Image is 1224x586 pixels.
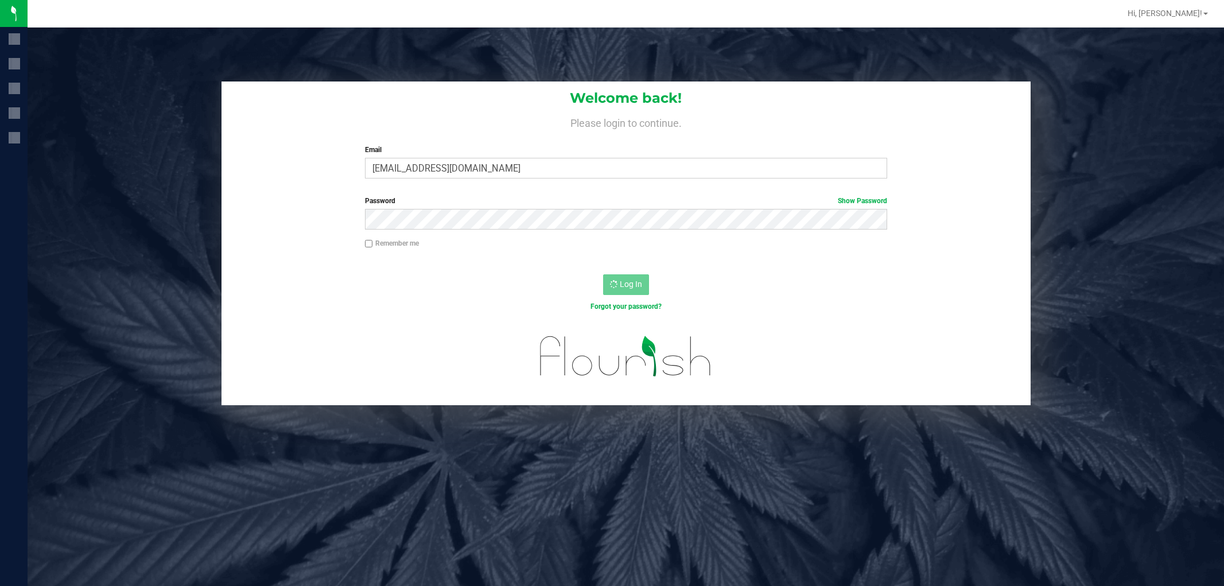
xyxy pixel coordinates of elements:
label: Remember me [365,238,419,249]
button: Log In [603,274,649,295]
span: Log In [620,280,642,289]
input: Remember me [365,240,373,248]
a: Forgot your password? [590,302,662,311]
img: flourish_logo.svg [524,324,727,389]
span: Hi, [PERSON_NAME]! [1128,9,1202,18]
h4: Please login to continue. [222,115,1031,129]
span: Password [365,197,395,205]
h1: Welcome back! [222,91,1031,106]
label: Email [365,145,887,155]
a: Show Password [838,197,887,205]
